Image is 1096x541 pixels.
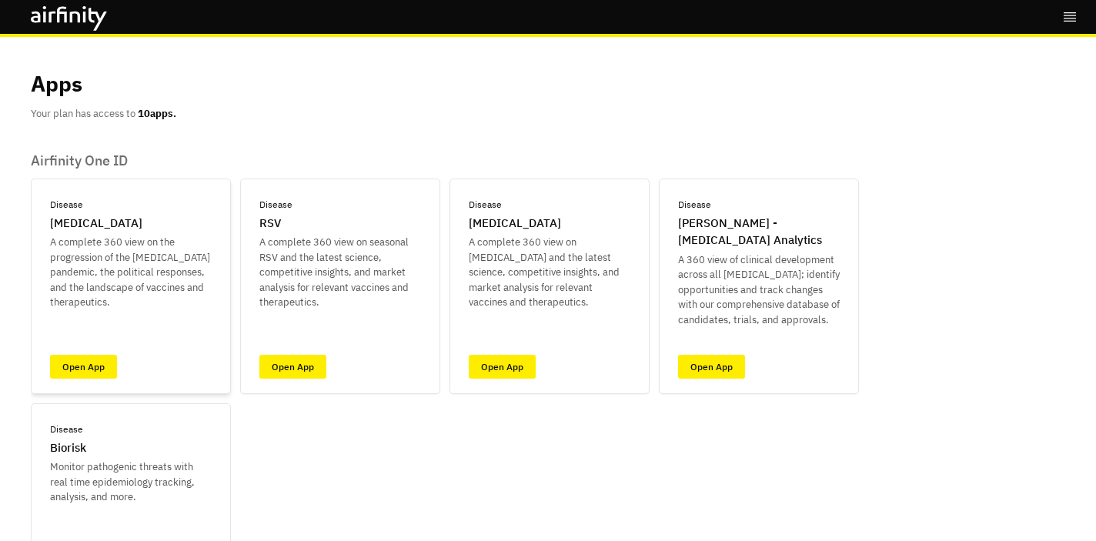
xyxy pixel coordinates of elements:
[469,355,536,379] a: Open App
[50,439,86,457] p: Biorisk
[50,459,212,505] p: Monitor pathogenic threats with real time epidemiology tracking, analysis, and more.
[469,198,502,212] p: Disease
[138,107,176,120] b: 10 apps.
[678,252,840,328] p: A 360 view of clinical development across all [MEDICAL_DATA]; identify opportunities and track ch...
[50,215,142,232] p: [MEDICAL_DATA]
[259,235,421,310] p: A complete 360 view on seasonal RSV and the latest science, competitive insights, and market anal...
[469,215,561,232] p: [MEDICAL_DATA]
[31,106,176,122] p: Your plan has access to
[50,422,83,436] p: Disease
[50,355,117,379] a: Open App
[31,68,82,100] p: Apps
[678,198,711,212] p: Disease
[259,215,281,232] p: RSV
[259,198,292,212] p: Disease
[678,355,745,379] a: Open App
[259,355,326,379] a: Open App
[50,235,212,310] p: A complete 360 view on the progression of the [MEDICAL_DATA] pandemic, the political responses, a...
[31,152,1065,169] p: Airfinity One ID
[469,235,630,310] p: A complete 360 view on [MEDICAL_DATA] and the latest science, competitive insights, and market an...
[50,198,83,212] p: Disease
[678,215,840,249] p: [PERSON_NAME] - [MEDICAL_DATA] Analytics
